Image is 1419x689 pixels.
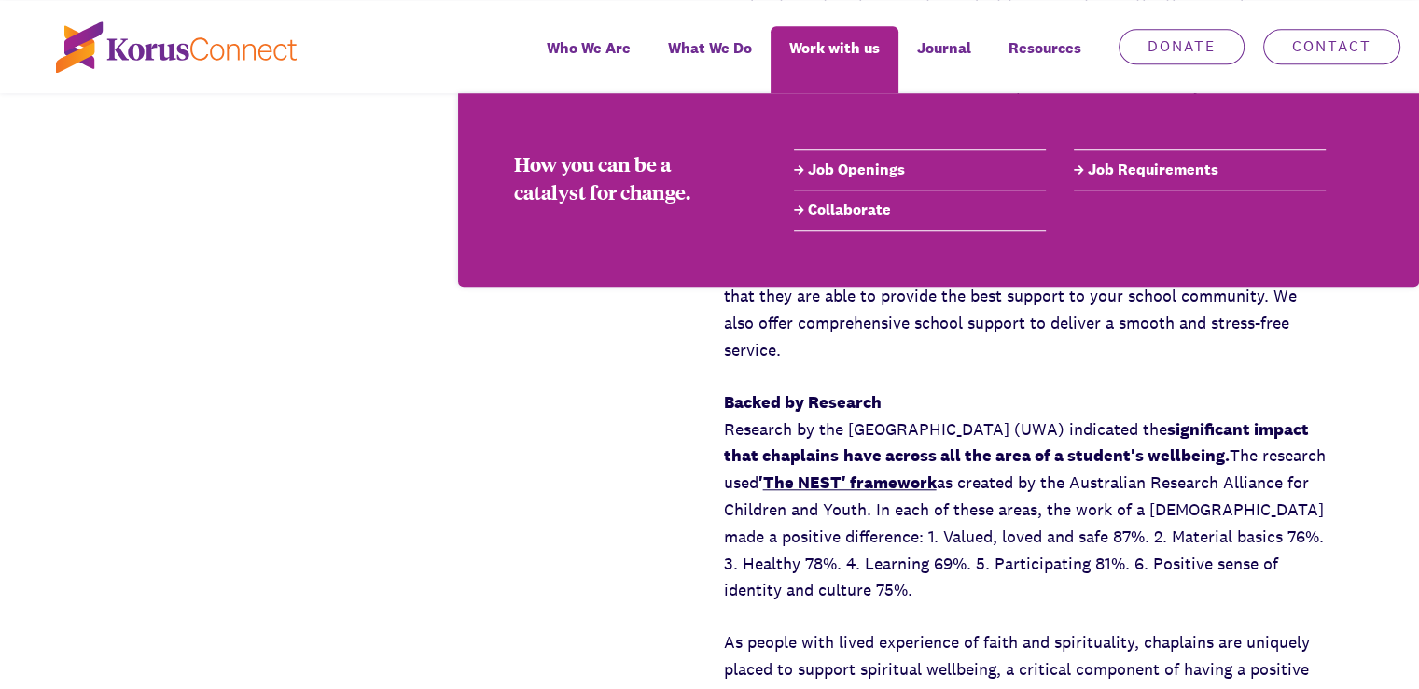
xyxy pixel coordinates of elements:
p: We offer extensive training, networking and care for our chaplains, so that they are able to prov... [724,257,1326,364]
a: Job Openings [794,159,1046,181]
img: korus-connect%2Fc5177985-88d5-491d-9cd7-4a1febad1357_logo.svg [56,21,297,73]
a: Who We Are [528,26,649,93]
a: Job Requirements [1074,159,1326,181]
strong: have across all the area of a student's wellbeing. [843,444,1230,466]
div: How you can be a catalyst for change. [514,149,738,205]
a: Contact [1263,29,1400,64]
strong: ' [758,471,937,493]
a: Work with us [771,26,898,93]
a: Collaborate [794,199,1046,221]
strong: Backed by Research [724,391,882,413]
div: Resources [990,26,1100,93]
a: What We Do [649,26,771,93]
span: Who We Are [547,35,631,62]
span: Journal [917,35,971,62]
span: What We Do [668,35,752,62]
span: Work with us [789,35,880,62]
a: Donate [1119,29,1245,64]
p: Research by the [GEOGRAPHIC_DATA] (UWA) indicated the The research used as created by the Austral... [724,389,1326,604]
a: The NEST' framework [763,471,937,493]
a: Journal [898,26,990,93]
